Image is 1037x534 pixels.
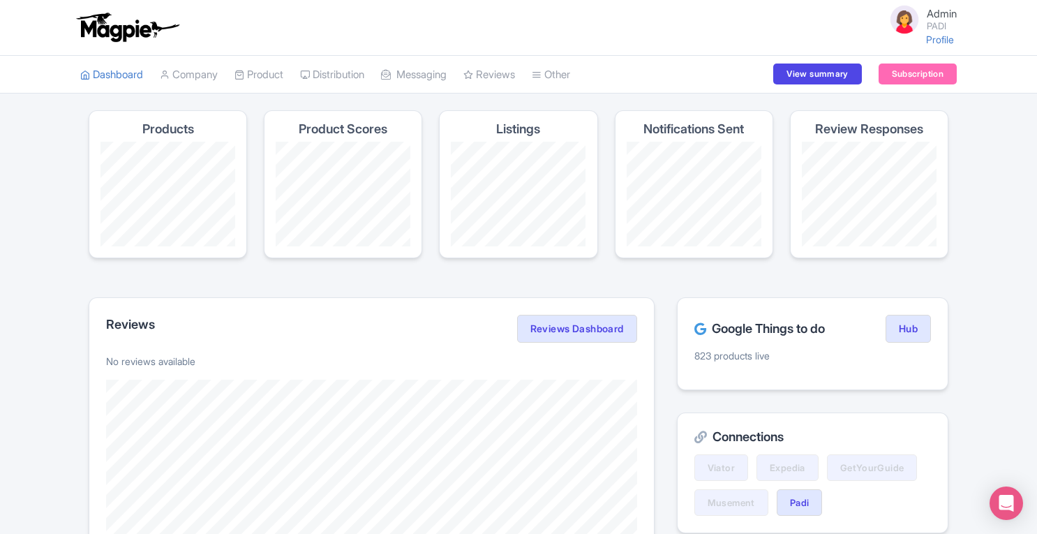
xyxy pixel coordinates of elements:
img: logo-ab69f6fb50320c5b225c76a69d11143b.png [73,12,181,43]
a: Dashboard [80,56,143,94]
h2: Google Things to do [694,322,825,336]
a: Messaging [381,56,447,94]
a: Reviews Dashboard [517,315,637,343]
h2: Connections [694,430,931,444]
h4: Review Responses [815,122,923,136]
a: GetYourGuide [827,454,918,481]
img: avatar_key_member-9c1dde93af8b07d7383eb8b5fb890c87.png [888,3,921,36]
h4: Listings [496,122,540,136]
small: PADI [927,22,957,31]
div: Open Intercom Messenger [990,487,1023,520]
a: Product [234,56,283,94]
h4: Notifications Sent [643,122,744,136]
h4: Products [142,122,194,136]
a: Profile [926,34,954,45]
span: Admin [927,7,957,20]
a: Reviews [463,56,515,94]
a: Musement [694,489,768,516]
a: Company [160,56,218,94]
a: Admin PADI [879,3,957,36]
a: Viator [694,454,748,481]
p: No reviews available [106,354,637,369]
a: Distribution [300,56,364,94]
a: Hub [886,315,931,343]
a: Expedia [756,454,819,481]
h2: Reviews [106,318,155,332]
a: Other [532,56,570,94]
a: View summary [773,64,861,84]
a: Padi [777,489,823,516]
p: 823 products live [694,348,931,363]
a: Subscription [879,64,957,84]
h4: Product Scores [299,122,387,136]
